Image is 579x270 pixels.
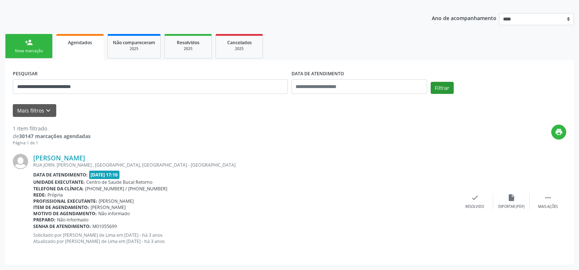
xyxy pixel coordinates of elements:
[98,210,130,217] span: Não informado
[113,39,155,46] span: Não compareceram
[13,132,91,140] div: de
[33,198,97,204] b: Profissional executante:
[68,39,92,46] span: Agendados
[292,68,344,79] label: DATA DE ATENDIMENTO
[551,125,566,140] button: print
[13,140,91,146] div: Página 1 de 1
[13,68,38,79] label: PESQUISAR
[33,210,97,217] b: Motivo de agendamento:
[25,38,33,46] div: person_add
[33,217,56,223] b: Preparo:
[86,179,152,185] span: Centro de Saude Bucal Retorno
[13,125,91,132] div: 1 item filtrado
[544,194,552,202] i: 
[498,204,525,209] div: Exportar (PDF)
[99,198,134,204] span: [PERSON_NAME]
[33,162,457,168] div: RUA JORN. [PERSON_NAME] , [GEOGRAPHIC_DATA], [GEOGRAPHIC_DATA] - [GEOGRAPHIC_DATA]
[221,46,258,52] div: 2025
[431,82,454,94] button: Filtrar
[33,186,84,192] b: Telefone da clínica:
[85,186,167,192] span: [PHONE_NUMBER] / [PHONE_NUMBER]
[538,204,558,209] div: Mais ações
[507,194,515,202] i: insert_drive_file
[170,46,206,52] div: 2025
[33,154,85,162] a: [PERSON_NAME]
[13,154,28,169] img: img
[33,179,85,185] b: Unidade executante:
[465,204,484,209] div: Resolvido
[33,204,89,210] b: Item de agendamento:
[113,46,155,52] div: 2025
[44,107,52,115] i: keyboard_arrow_down
[227,39,252,46] span: Cancelados
[555,128,563,136] i: print
[19,133,91,140] strong: 30147 marcações agendadas
[33,192,46,198] b: Rede:
[471,194,479,202] i: check
[47,192,63,198] span: Própria
[432,13,496,22] p: Ano de acompanhamento
[13,104,56,117] button: Mais filtroskeyboard_arrow_down
[89,171,120,179] span: [DATE] 17:10
[33,223,91,229] b: Senha de atendimento:
[33,172,88,178] b: Data de atendimento:
[177,39,199,46] span: Resolvidos
[57,217,88,223] span: Não informado
[91,204,126,210] span: [PERSON_NAME]
[11,48,47,54] div: Nova marcação
[33,232,457,244] p: Solicitado por [PERSON_NAME] de Lima em [DATE] - há 3 anos Atualizado por [PERSON_NAME] de Lima e...
[92,223,117,229] span: M01055699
